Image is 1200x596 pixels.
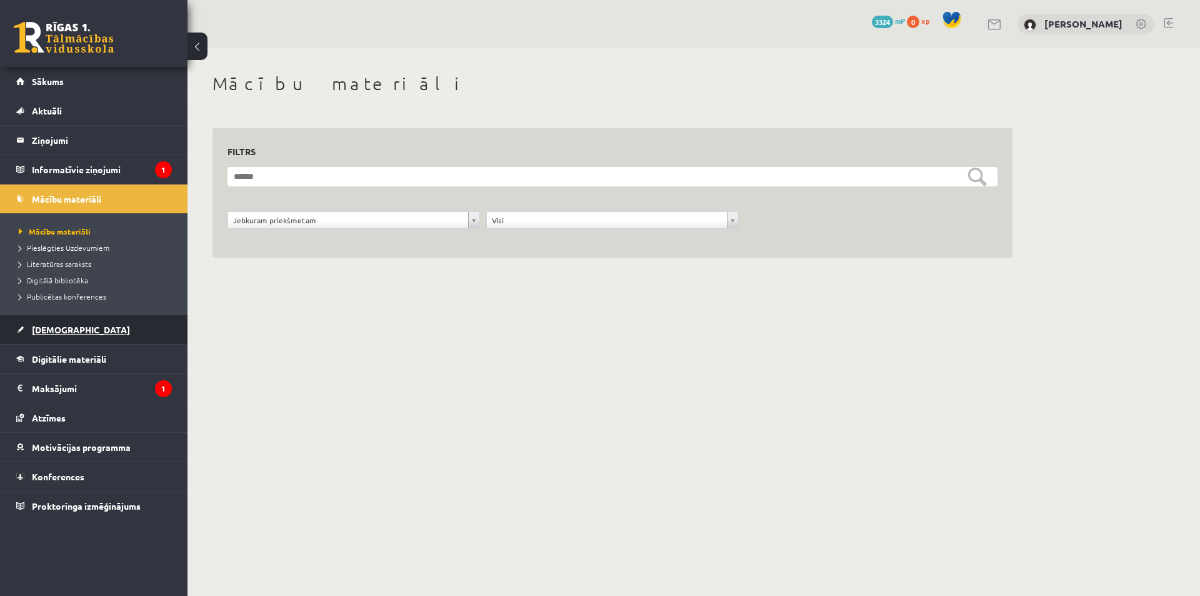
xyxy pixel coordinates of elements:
[492,212,722,228] span: Visi
[921,16,929,26] span: xp
[19,226,91,236] span: Mācību materiāli
[16,403,172,432] a: Atzīmes
[32,412,66,423] span: Atzīmes
[19,242,175,253] a: Pieslēgties Uzdevumiem
[32,353,106,365] span: Digitālie materiāli
[16,67,172,96] a: Sākums
[872,16,893,28] span: 3324
[16,155,172,184] a: Informatīvie ziņojumi1
[233,212,463,228] span: Jebkuram priekšmetam
[228,212,479,228] a: Jebkuram priekšmetam
[14,22,114,53] a: Rīgas 1. Tālmācības vidusskola
[19,258,175,270] a: Literatūras saraksts
[19,291,106,301] span: Publicētas konferences
[212,73,1012,94] h1: Mācību materiāli
[155,380,172,397] i: 1
[32,471,84,482] span: Konferences
[32,324,130,335] span: [DEMOGRAPHIC_DATA]
[32,500,141,512] span: Proktoringa izmēģinājums
[19,243,109,253] span: Pieslēgties Uzdevumiem
[227,143,982,160] h3: Filtrs
[16,96,172,125] a: Aktuāli
[19,275,88,285] span: Digitālā bibliotēka
[1024,19,1036,31] img: Sigurds Kozlovskis
[32,193,101,205] span: Mācību materiāli
[19,226,175,237] a: Mācību materiāli
[32,155,172,184] legend: Informatīvie ziņojumi
[16,492,172,520] a: Proktoringa izmēģinājums
[907,16,936,26] a: 0 xp
[16,374,172,403] a: Maksājumi1
[32,76,64,87] span: Sākums
[872,16,905,26] a: 3324 mP
[16,433,172,462] a: Motivācijas programma
[16,462,172,491] a: Konferences
[16,184,172,213] a: Mācību materiāli
[32,105,62,116] span: Aktuāli
[19,275,175,286] a: Digitālā bibliotēka
[19,259,91,269] span: Literatūras saraksts
[907,16,919,28] span: 0
[487,212,738,228] a: Visi
[32,442,131,453] span: Motivācijas programma
[16,315,172,344] a: [DEMOGRAPHIC_DATA]
[16,126,172,154] a: Ziņojumi
[1044,18,1122,30] a: [PERSON_NAME]
[155,161,172,178] i: 1
[32,374,172,403] legend: Maksājumi
[19,291,175,302] a: Publicētas konferences
[32,126,172,154] legend: Ziņojumi
[16,345,172,373] a: Digitālie materiāli
[895,16,905,26] span: mP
